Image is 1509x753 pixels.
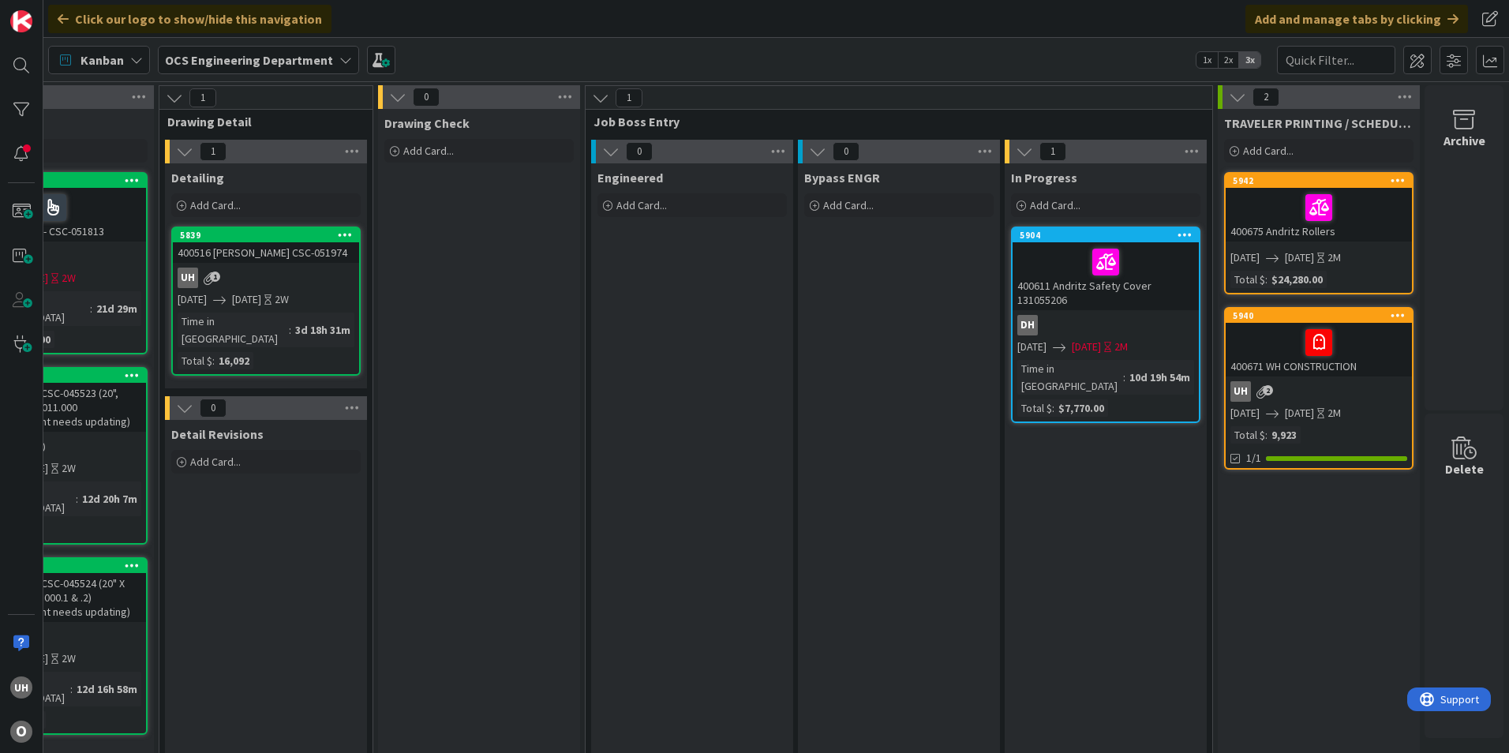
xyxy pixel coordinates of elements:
div: Archive [1443,131,1485,150]
span: [DATE] [1017,339,1047,355]
div: 5839 [173,228,359,242]
span: 1 [189,88,216,107]
span: : [212,352,215,369]
div: 5940 [1226,309,1412,323]
div: 2W [62,650,76,667]
span: [DATE] [232,291,261,308]
span: 1 [200,142,227,161]
div: Total $ [1230,271,1265,288]
div: 5839400516 [PERSON_NAME] CSC-051974 [173,228,359,263]
span: Detail Revisions [171,426,264,442]
div: 5904 [1020,230,1199,241]
img: Visit kanbanzone.com [10,10,32,32]
span: 2x [1218,52,1239,68]
div: 400671 WH CONSTRUCTION [1226,323,1412,376]
div: $7,770.00 [1054,399,1108,417]
div: 2M [1327,405,1341,421]
div: 5904 [1013,228,1199,242]
span: 0 [200,399,227,418]
div: uh [10,676,32,699]
div: uh [178,268,198,288]
div: 5940 [1233,310,1412,321]
div: 5942 [1233,175,1412,186]
span: 1 [1039,142,1066,161]
span: Detailing [171,170,224,185]
span: Drawing Check [384,115,470,131]
span: 1 [210,272,220,282]
span: [DATE] [1230,249,1260,266]
div: uh [173,268,359,288]
div: 10d 19h 54m [1125,369,1194,386]
span: Add Card... [616,198,667,212]
div: Add and manage tabs by clicking [1245,5,1468,33]
div: Delete [1445,459,1484,478]
span: Support [33,2,72,21]
span: [DATE] [1285,405,1314,421]
div: 400516 [PERSON_NAME] CSC-051974 [173,242,359,263]
div: O [10,721,32,743]
span: Engineered [597,170,663,185]
span: 0 [626,142,653,161]
span: 2 [1263,385,1273,395]
div: Total $ [1017,399,1052,417]
span: Add Card... [1030,198,1080,212]
div: Total $ [1230,426,1265,444]
input: Quick Filter... [1277,46,1395,74]
span: : [1052,399,1054,417]
span: [DATE] [178,291,207,308]
span: Add Card... [823,198,874,212]
span: : [70,680,73,698]
div: Total $ [178,352,212,369]
div: 16,092 [215,352,253,369]
div: 12d 16h 58m [73,680,141,698]
span: : [289,321,291,339]
span: : [90,300,92,317]
div: 5940400671 WH CONSTRUCTION [1226,309,1412,376]
span: Add Card... [190,198,241,212]
div: 5942 [1226,174,1412,188]
div: 3d 18h 31m [291,321,354,339]
div: DH [1017,315,1038,335]
span: 1/1 [1246,450,1261,466]
div: 2M [1114,339,1128,355]
span: [DATE] [1230,405,1260,421]
b: OCS Engineering Department [165,52,333,68]
div: 2W [62,270,76,287]
span: : [76,490,78,508]
span: Job Boss Entry [593,114,1193,129]
span: Bypass ENGR [804,170,880,185]
span: 1x [1196,52,1218,68]
span: Add Card... [403,144,454,158]
span: [DATE] [1072,339,1101,355]
div: 12d 20h 7m [78,490,141,508]
span: Drawing Detail [167,114,353,129]
div: uh [1226,381,1412,402]
span: 1 [616,88,642,107]
div: 400675 Andritz Rollers [1226,188,1412,242]
div: 21d 29m [92,300,141,317]
span: In Progress [1011,170,1077,185]
span: : [1123,369,1125,386]
span: : [1265,271,1267,288]
div: 5839 [180,230,359,241]
span: Add Card... [190,455,241,469]
div: 9,923 [1267,426,1301,444]
div: 5942400675 Andritz Rollers [1226,174,1412,242]
div: 400611 Andritz Safety Cover 131055206 [1013,242,1199,310]
span: 2 [1253,88,1279,107]
span: TRAVELER PRINTING / SCHEDULING [1224,115,1414,131]
div: uh [1230,381,1251,402]
span: Add Card... [1243,144,1294,158]
div: $24,280.00 [1267,271,1327,288]
span: Kanban [81,51,124,69]
div: 2W [62,460,76,477]
div: DH [1013,315,1199,335]
div: 2M [1327,249,1341,266]
span: [DATE] [1285,249,1314,266]
span: : [1265,426,1267,444]
div: Time in [GEOGRAPHIC_DATA] [178,313,289,347]
span: 0 [413,88,440,107]
div: 2W [275,291,289,308]
span: 0 [833,142,859,161]
div: Time in [GEOGRAPHIC_DATA] [1017,360,1123,395]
